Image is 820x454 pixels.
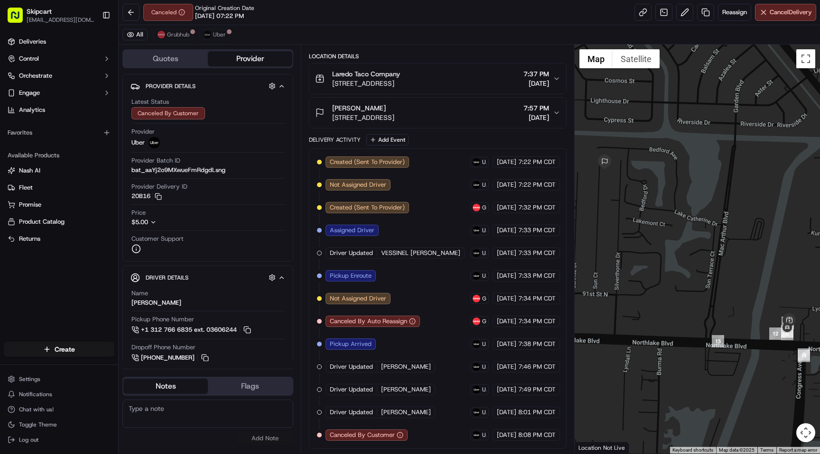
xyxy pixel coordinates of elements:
span: Map data ©2025 [719,447,755,453]
span: [DATE] [497,408,516,417]
a: [PHONE_NUMBER] [131,353,210,363]
span: Driver Updated [330,408,373,417]
span: 7:22 PM CDT [518,158,556,166]
img: 1736555255976-a54dd68f-1ca7-489b-9aae-adbdc363a1c4 [9,91,27,108]
div: 15 [712,335,724,347]
button: Log out [4,433,114,446]
span: Uber [482,227,486,234]
span: [STREET_ADDRESS] [332,113,394,122]
a: Analytics [4,102,114,118]
span: bat_aaYj2o9MXwueFmRdgdLsng [131,166,225,174]
span: Uber [482,431,486,439]
span: 7:33 PM CDT [518,272,556,280]
button: Canceled [143,4,193,21]
input: Got a question? Start typing here... [25,61,171,71]
span: [PERSON_NAME] [332,103,386,113]
button: Uber [199,29,230,40]
a: 📗Knowledge Base [6,208,76,225]
button: Engage [4,85,114,100]
img: uber-new-logo.jpeg [473,272,480,280]
span: Fleet [19,183,33,192]
a: Returns [8,235,111,243]
button: Skipcart [27,7,52,16]
div: Location Details [309,53,566,60]
button: Provider [208,51,292,66]
a: Powered byPylon [67,235,115,242]
span: Control [19,54,39,63]
span: Customer Support [131,235,184,243]
span: [DATE] [497,294,516,303]
span: [DATE] [497,158,516,166]
p: Welcome 👋 [9,38,173,53]
img: Jose Romo [9,163,25,179]
span: • [79,173,82,180]
span: Pickup Phone Number [131,315,194,324]
span: Pickup Enroute [330,272,372,280]
span: [PERSON_NAME] [381,385,431,394]
span: [DATE] [497,249,516,257]
span: Knowledge Base [19,212,73,221]
span: [DATE] [497,431,516,439]
img: uber-new-logo.jpeg [149,137,160,148]
img: 8571987876998_91fb9ceb93ad5c398215_72.jpg [20,91,37,108]
span: Log out [19,436,38,444]
button: Show street map [579,49,613,68]
img: Jose Romo [9,138,25,153]
img: uber-new-logo.jpeg [473,227,480,234]
span: 7:38 PM CDT [518,340,556,348]
span: Returns [19,235,40,243]
span: Promise [19,200,41,209]
span: [PERSON_NAME] [29,147,77,154]
button: Create [4,342,114,357]
button: Flags [208,379,292,394]
div: 3 [798,348,810,361]
span: 7:57 PM [523,103,549,113]
span: 7:22 PM CDT [518,181,556,189]
span: Orchestrate [19,72,52,80]
span: Cancel Delivery [770,8,812,17]
div: Past conversations [9,123,64,131]
span: [DATE] 07:22 PM [195,12,244,20]
button: Provider Details [130,78,285,94]
div: We're available if you need us! [43,100,130,108]
span: [DATE] [497,340,516,348]
button: Skipcart[EMAIL_ADDRESS][DOMAIN_NAME] [4,4,98,27]
span: 7:34 PM CDT [518,294,556,303]
img: uber-new-logo.jpeg [204,31,211,38]
a: Report a map error [779,447,817,453]
div: Delivery Activity [309,136,361,144]
span: Uber [482,272,486,280]
img: uber-new-logo.jpeg [473,158,480,166]
button: Grubhub [153,29,194,40]
button: Notes [123,379,208,394]
div: 13 [781,325,793,337]
span: 7:34 PM CDT [518,317,556,326]
button: Add Event [366,134,409,145]
span: 7:33 PM CDT [518,226,556,235]
img: 5e692f75ce7d37001a5d71f1 [473,318,480,325]
button: +1 312 766 6835 ext. 03606244 [131,325,252,335]
img: uber-new-logo.jpeg [473,386,480,393]
span: Grubhub [482,295,486,302]
span: [DATE] [523,113,549,122]
div: Favorites [4,125,114,140]
div: [PERSON_NAME] [131,299,181,307]
button: Orchestrate [4,68,114,83]
span: Grubhub [482,318,486,325]
button: Toggle Theme [4,418,114,431]
span: Product Catalog [19,218,65,226]
span: [DATE] [497,363,516,371]
a: 💻API Documentation [76,208,156,225]
span: Canceled By Auto Reassign [330,317,407,326]
span: Provider Details [146,82,196,90]
button: Promise [4,197,114,212]
span: Name [131,289,148,298]
span: Engage [19,89,40,97]
div: 📗 [9,213,17,220]
img: uber-new-logo.jpeg [473,431,480,439]
button: Control [4,51,114,66]
a: Nash AI [8,166,111,175]
span: $5.00 [131,218,148,226]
